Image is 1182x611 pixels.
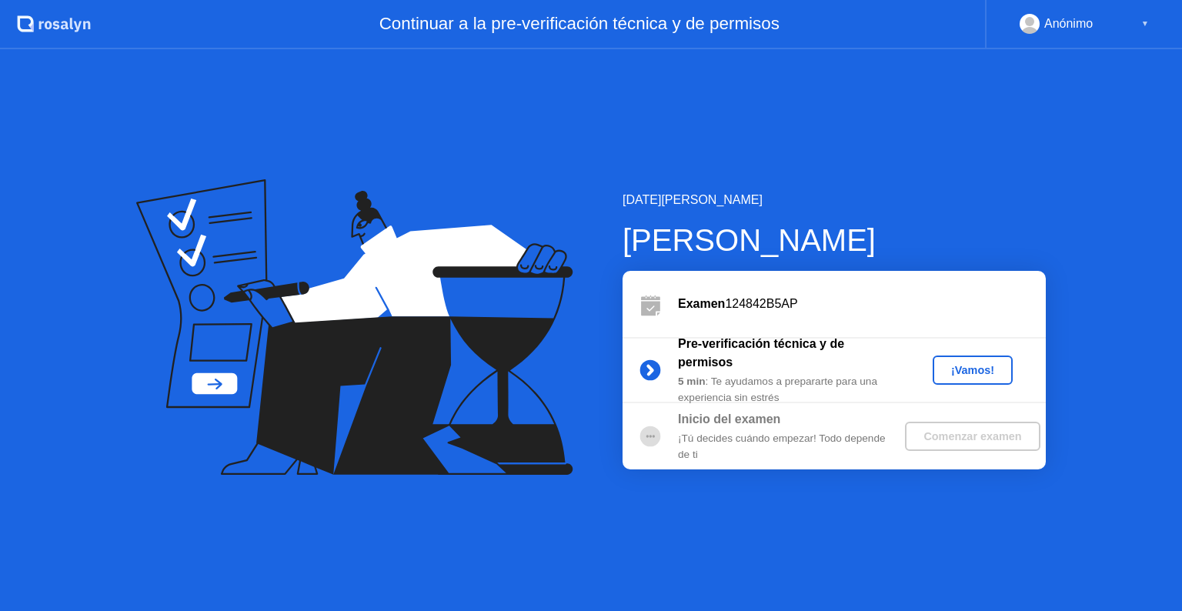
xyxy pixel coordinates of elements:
[905,422,1040,451] button: Comenzar examen
[911,430,1033,442] div: Comenzar examen
[933,356,1013,385] button: ¡Vamos!
[678,412,780,426] b: Inicio del examen
[678,295,1046,313] div: 124842B5AP
[678,376,706,387] b: 5 min
[939,364,1007,376] div: ¡Vamos!
[623,217,1046,263] div: [PERSON_NAME]
[678,297,725,310] b: Examen
[1141,14,1149,34] div: ▼
[678,374,900,406] div: : Te ayudamos a prepararte para una experiencia sin estrés
[1044,14,1093,34] div: Anónimo
[678,431,900,462] div: ¡Tú decides cuándo empezar! Todo depende de ti
[623,191,1046,209] div: [DATE][PERSON_NAME]
[678,337,844,369] b: Pre-verificación técnica y de permisos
